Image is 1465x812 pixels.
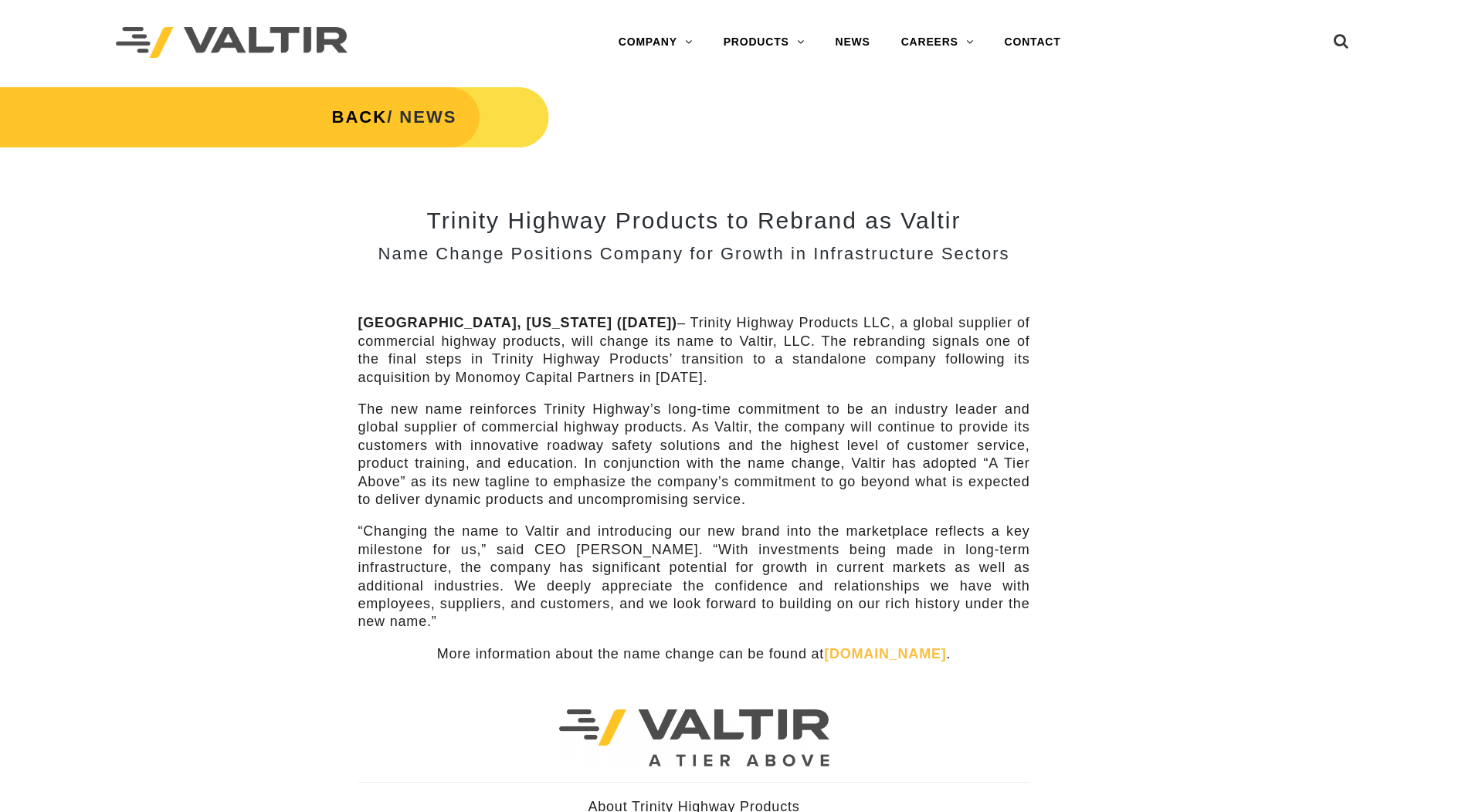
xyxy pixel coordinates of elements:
a: [DOMAIN_NAME] [824,646,946,661]
p: “Changing the name to Valtir and introducing our new brand into the marketplace reflects a key mi... [358,523,1030,631]
strong: [GEOGRAPHIC_DATA], [US_STATE] ([DATE]) [358,315,677,330]
a: COMPANY [603,27,708,58]
p: The new name reinforces Trinity Highway’s long-time commitment to be an industry leader and globa... [358,401,1030,509]
a: CONTACT [989,27,1077,58]
h3: Name Change Positions Company for Growth in Infrastructure Sectors [358,245,1030,263]
h2: Trinity Highway Products to Rebrand as Valtir [358,208,1030,233]
a: PRODUCTS [708,27,820,58]
p: More information about the name change can be found at . [358,645,1030,663]
p: – Trinity Highway Products LLC, a global supplier of commercial highway products, will change its... [358,314,1030,387]
a: CAREERS [886,27,989,58]
strong: / NEWS [332,107,457,127]
img: Valtir [116,27,348,59]
a: BACK [332,107,388,127]
a: NEWS [820,27,886,58]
